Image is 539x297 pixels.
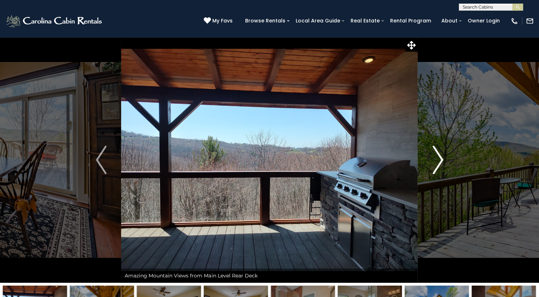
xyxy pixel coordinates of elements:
button: Previous [81,37,121,283]
span: My Favs [212,17,233,25]
a: My Favs [204,17,234,25]
a: Real Estate [347,15,383,26]
a: Local Area Guide [292,15,344,26]
img: phone-regular-white.png [511,17,518,25]
div: Amazing Mountain Views from Main Level Rear Deck [121,269,418,283]
a: Rental Program [387,15,435,26]
button: Next [418,37,458,283]
img: mail-regular-white.png [526,17,534,25]
img: arrow [432,146,443,174]
a: Browse Rentals [242,15,289,26]
img: arrow [96,146,107,174]
a: Owner Login [464,15,503,26]
img: White-1-2.png [5,14,104,28]
a: About [438,15,461,26]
